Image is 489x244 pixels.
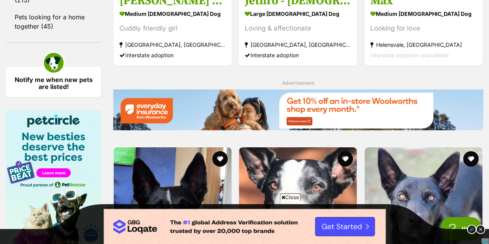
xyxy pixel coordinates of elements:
[119,50,226,60] div: Interstate adoption
[245,8,351,19] strong: large [DEMOGRAPHIC_DATA] Dog
[476,225,485,234] img: close_dark.svg
[113,89,483,131] img: Everyday Insurance promotional banner
[119,23,226,34] div: Cuddly friendly girl
[280,193,301,201] span: Close
[6,9,101,34] a: Pets looking for a home together (45)
[119,8,226,19] strong: medium [DEMOGRAPHIC_DATA] Dog
[212,151,228,167] button: favourite
[6,67,101,97] a: Notify me when new pets are listed!
[6,110,101,244] img: Pet Circle promo banner
[467,225,476,234] img: info_dark.svg
[282,80,314,86] span: Advertisement
[119,39,226,50] strong: [GEOGRAPHIC_DATA], [GEOGRAPHIC_DATA]
[104,5,385,40] img: tap here
[463,151,479,167] button: favourite
[370,23,477,34] div: Looking for love
[370,8,477,19] strong: medium [DEMOGRAPHIC_DATA] Dog
[113,89,483,132] a: Everyday Insurance promotional banner
[245,23,351,34] div: Loving & affectionate
[245,39,351,50] strong: [GEOGRAPHIC_DATA], [GEOGRAPHIC_DATA]
[370,52,449,58] span: Interstate adoption unavailable
[370,39,477,50] strong: Helensvale, [GEOGRAPHIC_DATA]
[245,50,351,60] div: Interstate adoption
[338,151,353,167] button: favourite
